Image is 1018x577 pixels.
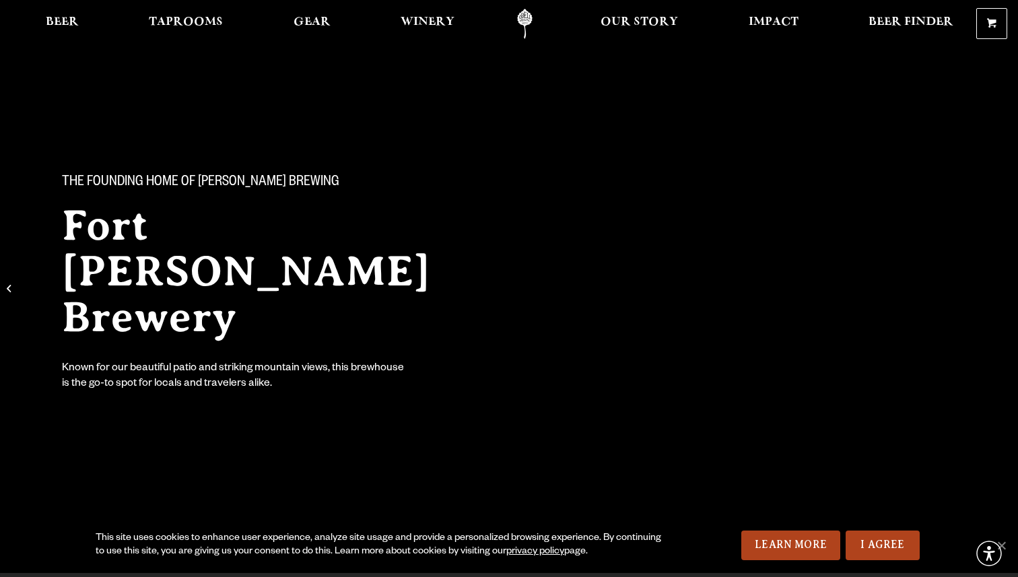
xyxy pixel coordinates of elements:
[285,9,339,39] a: Gear
[846,531,920,560] a: I Agree
[601,17,678,28] span: Our Story
[62,362,407,393] div: Known for our beautiful patio and striking mountain views, this brewhouse is the go-to spot for l...
[869,17,953,28] span: Beer Finder
[860,9,962,39] a: Beer Finder
[37,9,88,39] a: Beer
[62,203,482,340] h2: Fort [PERSON_NAME] Brewery
[96,532,666,559] div: This site uses cookies to enhance user experience, analyze site usage and provide a personalized ...
[149,17,223,28] span: Taprooms
[749,17,799,28] span: Impact
[294,17,331,28] span: Gear
[46,17,79,28] span: Beer
[592,9,687,39] a: Our Story
[140,9,232,39] a: Taprooms
[740,9,807,39] a: Impact
[506,547,564,557] a: privacy policy
[392,9,463,39] a: Winery
[62,174,339,192] span: The Founding Home of [PERSON_NAME] Brewing
[500,9,550,39] a: Odell Home
[741,531,840,560] a: Learn More
[401,17,454,28] span: Winery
